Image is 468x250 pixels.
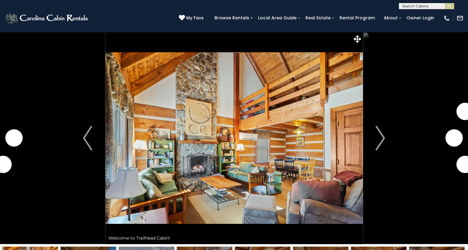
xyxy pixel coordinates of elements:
[5,12,90,24] img: White-1-2.png
[255,13,300,23] a: Local Area Guide
[336,13,378,23] a: Rental Program
[403,13,437,23] a: Owner Login
[381,13,401,23] a: About
[443,15,450,22] img: phone-regular-white.png
[211,13,252,23] a: Browse Rentals
[83,126,92,150] img: arrow
[179,15,205,22] a: My Favs
[105,232,363,244] div: Welcome to Trailhead Cabin!
[70,32,105,244] button: Previous
[376,126,385,150] img: arrow
[363,32,398,244] button: Next
[457,15,463,22] img: mail-regular-white.png
[186,15,204,21] span: My Favs
[302,13,334,23] a: Real Estate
